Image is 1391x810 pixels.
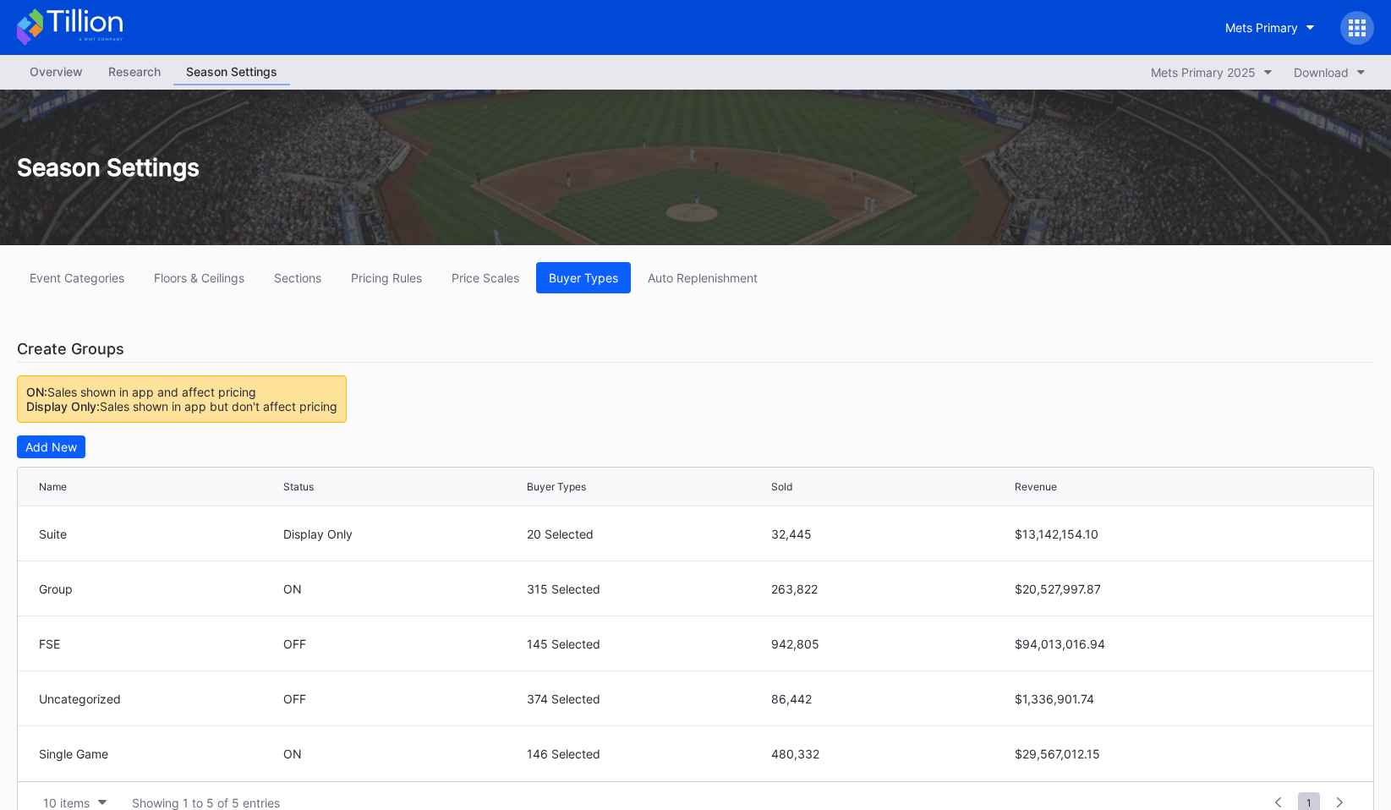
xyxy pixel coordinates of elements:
[1015,527,1255,541] div: $13,142,154.10
[30,271,124,285] div: Event Categories
[1015,692,1255,706] div: $1,336,901.74
[141,262,257,293] button: Floors & Ceilings
[173,59,290,85] a: Season Settings
[26,399,100,413] span: Display Only:
[1225,20,1298,35] div: Mets Primary
[1015,637,1255,651] div: $94,013,016.94
[1294,65,1349,79] div: Download
[527,480,586,493] div: Buyer Types
[1151,65,1256,79] div: Mets Primary 2025
[132,796,280,810] div: Showing 1 to 5 of 5 entries
[536,262,631,293] button: Buyer Types
[452,271,519,285] div: Price Scales
[1015,582,1255,596] div: $20,527,997.87
[351,271,422,285] div: Pricing Rules
[527,692,767,706] div: 374 Selected
[39,527,279,541] div: Suite
[283,527,523,541] div: Display Only
[39,692,279,706] div: Uncategorized
[283,747,523,761] div: ON
[771,637,1011,651] div: 942,805
[17,59,96,85] a: Overview
[771,692,1011,706] div: 86,442
[39,480,67,493] div: Name
[1285,61,1374,84] button: Download
[26,399,337,413] div: Sales shown in app but don't affect pricing
[1015,480,1057,493] div: Revenue
[17,336,1374,363] div: Create Groups
[39,582,279,596] div: Group
[25,440,77,454] div: Add New
[26,385,337,399] div: Sales shown in app and affect pricing
[96,59,173,84] div: Research
[771,527,1011,541] div: 32,445
[17,435,85,458] button: Add New
[338,262,435,293] button: Pricing Rules
[39,747,279,761] div: Single Game
[549,271,618,285] div: Buyer Types
[283,480,314,493] div: Status
[635,262,770,293] button: Auto Replenishment
[1142,61,1281,84] button: Mets Primary 2025
[439,262,532,293] button: Price Scales
[26,385,47,399] span: ON:
[261,262,334,293] button: Sections
[648,271,758,285] div: Auto Replenishment
[283,582,523,596] div: ON
[527,582,767,596] div: 315 Selected
[527,637,767,651] div: 145 Selected
[1015,747,1255,761] div: $29,567,012.15
[771,747,1011,761] div: 480,332
[283,692,523,706] div: OFF
[1213,12,1328,43] button: Mets Primary
[17,262,137,293] button: Event Categories
[527,527,767,541] div: 20 Selected
[39,637,279,651] div: FSE
[96,59,173,85] a: Research
[43,796,90,810] div: 10 items
[274,271,321,285] div: Sections
[154,271,244,285] div: Floors & Ceilings
[283,637,523,651] div: OFF
[771,480,792,493] div: Sold
[527,747,767,761] div: 146 Selected
[17,59,96,84] div: Overview
[771,582,1011,596] div: 263,822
